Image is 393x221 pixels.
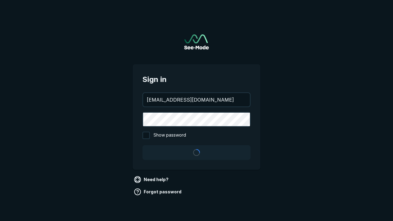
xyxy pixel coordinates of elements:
a: Forgot password [133,187,184,197]
a: Go to sign in [184,34,209,49]
input: your@email.com [143,93,250,107]
span: Sign in [142,74,251,85]
a: Need help? [133,175,171,184]
img: See-Mode Logo [184,34,209,49]
span: Show password [154,132,186,139]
